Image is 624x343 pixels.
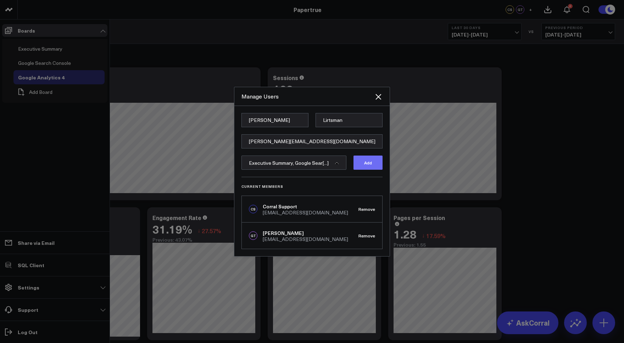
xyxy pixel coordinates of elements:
button: Close [374,92,383,101]
div: [EMAIL_ADDRESS][DOMAIN_NAME] [263,237,348,242]
div: CS [249,205,257,213]
input: Type email [241,134,383,148]
div: [PERSON_NAME] [263,230,348,237]
button: Remove [358,233,375,238]
div: GT [249,231,257,240]
div: [EMAIL_ADDRESS][DOMAIN_NAME] [263,210,348,215]
button: Remove [358,207,375,212]
input: Last name [316,113,383,127]
button: Add [353,156,383,170]
h3: Current Members [241,184,383,189]
div: Manage Users [241,92,374,100]
div: Corral Support [263,203,348,210]
span: Executive Summary, Google Sear[...] [249,159,329,166]
input: First name [241,113,308,127]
